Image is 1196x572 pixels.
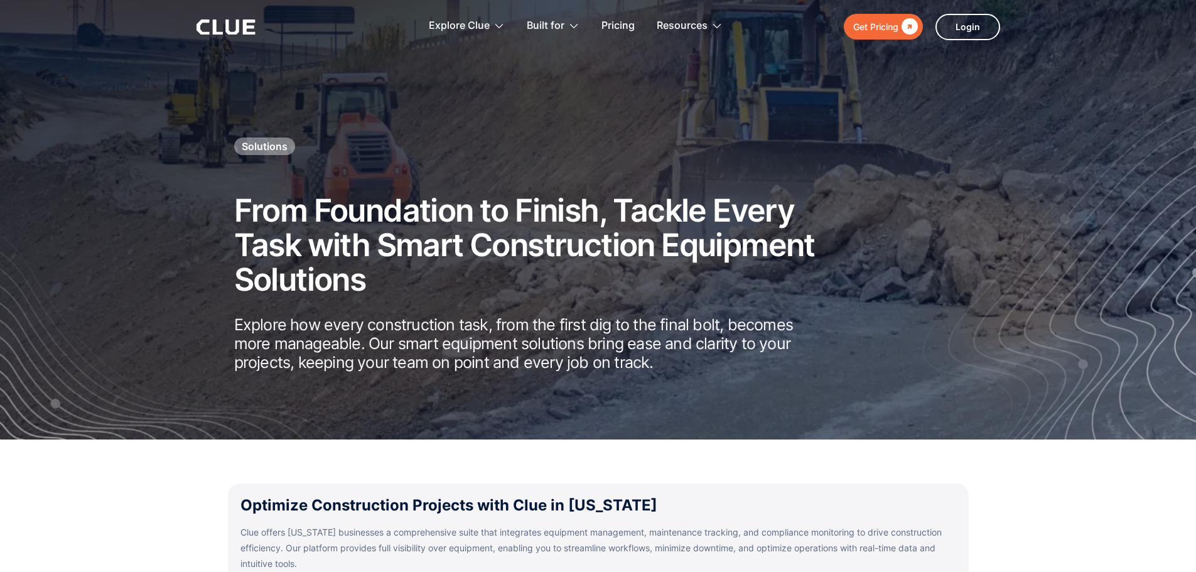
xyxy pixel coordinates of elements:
h2: From Foundation to Finish, Tackle Every Task with Smart Construction Equipment Solutions [234,193,831,297]
div: Resources [657,6,723,46]
div: Explore Clue [429,6,505,46]
a: Get Pricing [844,14,923,40]
img: Construction fleet management software [919,67,1196,440]
p: Explore how every construction task, from the first dig to the final bolt, becomes more manageabl... [234,315,831,372]
div: Explore Clue [429,6,490,46]
a: Login [935,14,1000,40]
div: Get Pricing [853,19,898,35]
div: Built for [527,6,579,46]
h3: Optimize Construction Projects with Clue in [US_STATE] [240,496,956,515]
h1: Solutions [242,139,288,153]
a: Pricing [601,6,635,46]
div:  [898,19,918,35]
div: Built for [527,6,564,46]
div: Resources [657,6,708,46]
p: Clue offers [US_STATE] businesses a comprehensive suite that integrates equipment management, mai... [240,524,956,572]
